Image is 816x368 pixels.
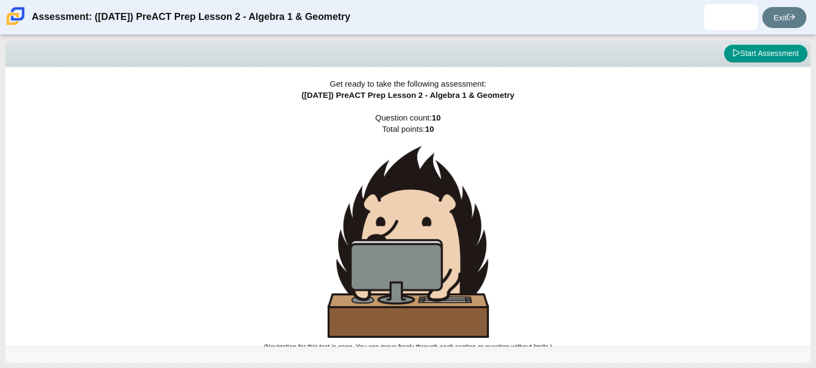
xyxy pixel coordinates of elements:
[302,90,515,100] span: ([DATE]) PreACT Prep Lesson 2 - Algebra 1 & Geometry
[264,343,552,351] small: (Navigation for this test is open. You can move freely through each section or question without l...
[32,4,350,30] div: Assessment: ([DATE]) PreACT Prep Lesson 2 - Algebra 1 & Geometry
[4,5,27,27] img: Carmen School of Science & Technology
[330,79,486,88] span: Get ready to take the following assessment:
[425,124,434,133] b: 10
[722,9,740,26] img: jaylieniz.rodrigue.wUJZxL
[724,45,807,63] button: Start Assessment
[4,20,27,29] a: Carmen School of Science & Technology
[432,113,441,122] b: 10
[328,146,489,338] img: hedgehog-behind-computer-large.png
[264,113,552,351] span: Question count: Total points:
[762,7,806,28] a: Exit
